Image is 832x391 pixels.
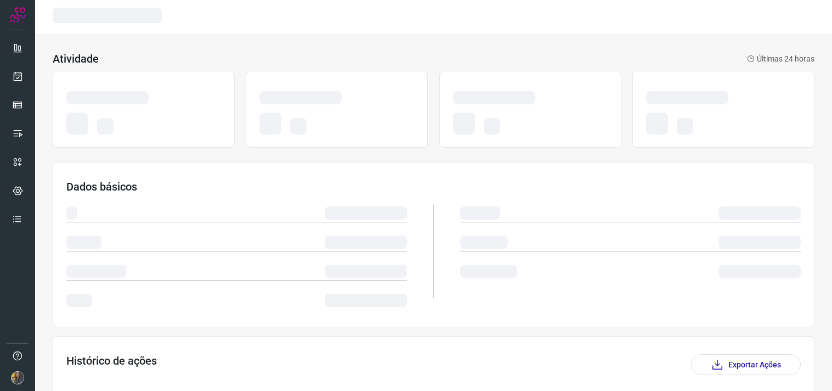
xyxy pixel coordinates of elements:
button: Exportar Ações [691,354,801,375]
img: 7a73bbd33957484e769acd1c40d0590e.JPG [11,371,24,384]
h3: Dados básicos [66,180,801,193]
p: Últimas 24 horas [747,53,814,65]
h3: Atividade [53,52,99,65]
img: Logo [9,7,26,23]
h3: Histórico de ações [66,354,157,375]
